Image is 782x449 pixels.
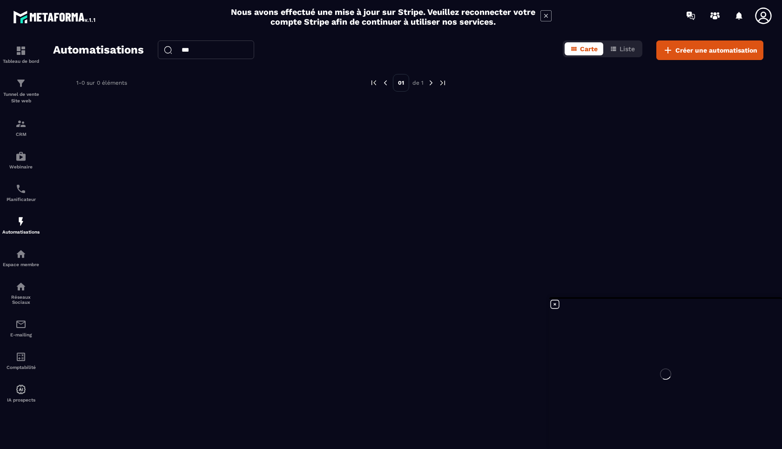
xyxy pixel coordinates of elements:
p: Tableau de bord [2,59,40,64]
img: prev [381,79,390,87]
span: Créer une automatisation [675,46,757,55]
a: automationsautomationsWebinaire [2,144,40,176]
p: Automatisations [2,229,40,235]
p: Réseaux Sociaux [2,295,40,305]
img: formation [15,118,27,129]
a: formationformationCRM [2,111,40,144]
p: de 1 [412,79,424,87]
a: emailemailE-mailing [2,312,40,344]
a: schedulerschedulerPlanificateur [2,176,40,209]
button: Carte [565,42,603,55]
button: Créer une automatisation [656,40,763,60]
img: scheduler [15,183,27,194]
img: formation [15,45,27,56]
p: Planificateur [2,197,40,202]
img: formation [15,78,27,89]
img: automations [15,216,27,227]
p: CRM [2,132,40,137]
button: Liste [604,42,640,55]
img: social-network [15,281,27,292]
img: next [438,79,447,87]
a: formationformationTableau de bord [2,38,40,71]
p: Webinaire [2,164,40,169]
a: automationsautomationsAutomatisations [2,209,40,241]
img: automations [15,151,27,162]
span: Liste [620,45,635,53]
img: next [427,79,435,87]
p: Espace membre [2,262,40,267]
img: logo [13,8,97,25]
h2: Automatisations [53,40,144,60]
a: accountantaccountantComptabilité [2,344,40,377]
p: Comptabilité [2,365,40,370]
img: prev [370,79,378,87]
p: 01 [393,74,409,92]
h2: Nous avons effectué une mise à jour sur Stripe. Veuillez reconnecter votre compte Stripe afin de ... [230,7,536,27]
p: IA prospects [2,397,40,402]
img: email [15,319,27,330]
a: automationsautomationsEspace membre [2,241,40,274]
img: accountant [15,351,27,362]
p: Tunnel de vente Site web [2,91,40,104]
p: E-mailing [2,332,40,337]
span: Carte [580,45,598,53]
a: social-networksocial-networkRéseaux Sociaux [2,274,40,312]
img: automations [15,248,27,260]
a: formationformationTunnel de vente Site web [2,71,40,111]
img: automations [15,384,27,395]
p: 1-0 sur 0 éléments [76,80,127,86]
